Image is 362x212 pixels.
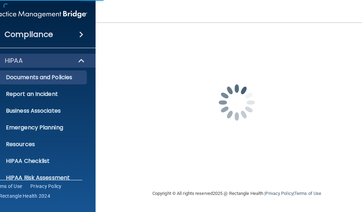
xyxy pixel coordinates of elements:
a: Terms of Use [294,191,321,196]
h4: Compliance [5,30,53,39]
a: Privacy Policy [265,191,293,196]
a: Privacy Policy [30,183,62,190]
img: spinner.e123f6fc.gif [202,68,272,137]
p: HIPAA [5,56,23,65]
